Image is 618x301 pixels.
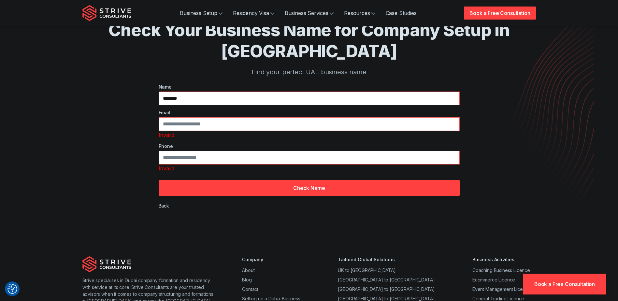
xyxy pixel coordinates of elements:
img: Strive Consultants [82,5,131,21]
div: Invalid [159,165,460,172]
div: Invalid [159,131,460,139]
img: Strive Consultants [82,256,131,272]
a: Business Setup [175,7,228,20]
a: Coaching Business Licence [472,267,530,273]
button: Check Name [159,180,460,196]
a: Event Management Licence [472,286,531,292]
button: Consent Preferences [7,284,17,294]
a: Business Services [280,7,339,20]
a: About [242,267,254,273]
label: Phone [159,143,460,150]
a: Case Studies [381,7,422,20]
a: Ecommerce Licence [472,277,515,282]
a: Blog [242,277,252,282]
a: Book a Free Consultation [464,7,536,20]
a: [GEOGRAPHIC_DATA] to [GEOGRAPHIC_DATA] [338,286,435,292]
label: Name [159,83,460,90]
a: [GEOGRAPHIC_DATA] to [GEOGRAPHIC_DATA] [338,277,435,282]
div: Back [159,202,169,209]
p: Find your perfect UAE business name [108,67,510,77]
div: Tailored Global Solutions [338,256,435,263]
img: Revisit consent button [7,284,17,294]
a: Contact [242,286,258,292]
a: Book a Free Consultation [523,274,606,294]
a: UK to [GEOGRAPHIC_DATA] [338,267,395,273]
label: Email [159,109,460,116]
div: Business Activities [472,256,536,263]
h1: Check Your Business Name for Company Setup in [GEOGRAPHIC_DATA] [108,20,510,62]
a: Residency Visa [228,7,280,20]
a: Resources [339,7,381,20]
div: Company [242,256,300,263]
